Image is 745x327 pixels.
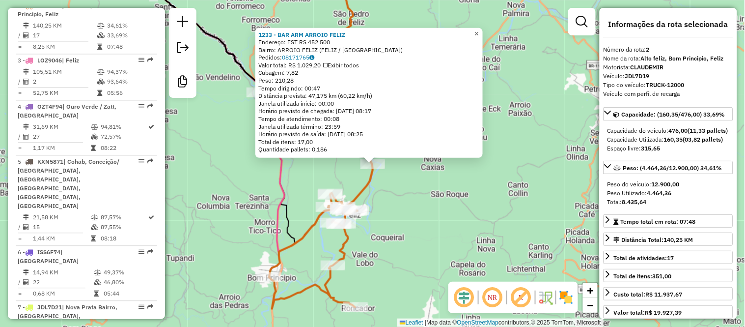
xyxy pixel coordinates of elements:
[647,189,672,197] strong: 4.464,36
[103,268,153,278] td: 49,37%
[646,291,683,298] strong: R$ 11.937,67
[138,304,144,310] em: Opções
[258,138,480,146] div: Total de itens: 17,00
[103,289,153,299] td: 05:44
[149,124,155,130] i: Rota otimizada
[32,31,97,41] td: 17
[604,287,733,300] a: Custo total:R$ 11.937,67
[18,89,23,98] td: =
[587,284,594,297] span: +
[258,30,345,38] a: 1233 - BAR ARM ARROIO FELIZ
[32,268,93,278] td: 14,94 KM
[18,103,116,119] span: 4 -
[653,272,672,280] strong: 351,00
[631,63,664,71] strong: CLAUDEMIR
[614,236,693,244] div: Distância Total:
[23,225,29,231] i: Total de Atividades
[32,42,97,52] td: 8,25 KM
[622,198,647,206] strong: 8.435,64
[23,124,29,130] i: Distância Total
[604,72,733,81] div: Veículo:
[604,214,733,228] a: Tempo total em rota: 07:48
[100,234,148,244] td: 08:18
[607,126,729,135] div: Capacidade do veículo:
[452,286,476,309] span: Ocultar deslocamento
[397,319,604,327] div: Map data © contributors,© 2025 TomTom, Microsoft
[538,290,553,305] img: Fluxo de ruas
[607,189,729,198] div: Peso Utilizado:
[558,290,574,305] img: Exibir/Ocultar setores
[614,290,683,299] div: Custo total:
[18,223,23,233] td: /
[100,223,148,233] td: 87,55%
[37,103,62,111] span: OZT4F94
[614,308,682,317] div: Valor total:
[32,67,97,77] td: 105,51 KM
[623,164,722,172] span: Peso: (4.464,36/12.900,00) 34,61%
[258,146,480,153] div: Quantidade pallets: 0,186
[107,77,153,87] td: 93,64%
[282,54,314,61] a: 08171765
[32,122,90,132] td: 31,69 KM
[32,89,97,98] td: 52,75 KM
[621,218,696,225] span: Tempo total em rota: 07:48
[32,144,90,153] td: 1,17 KM
[32,21,97,31] td: 140,25 KM
[97,23,105,29] i: % de utilização do peso
[604,107,733,120] a: Capacidade: (160,35/476,00) 33,69%
[258,123,480,131] div: Janela utilizada término: 23:59
[23,134,29,140] i: Total de Atividades
[258,107,480,115] div: Horário previsto de chegada: [DATE] 08:17
[18,132,23,142] td: /
[604,45,733,54] div: Número da rota:
[474,29,479,37] span: ×
[641,55,724,62] strong: Alto feliz, Bom Principio, Feliz
[91,225,98,231] i: % de utilização da cubagem
[97,33,105,39] i: % de utilização da cubagem
[604,269,733,282] a: Total de itens:351,00
[97,90,102,96] i: Tempo total em rota
[18,249,79,265] span: 6 -
[97,69,105,75] i: % de utilização do peso
[37,57,62,64] span: LOZ9046
[138,249,144,255] em: Opções
[32,234,90,244] td: 1,44 KM
[604,54,733,63] div: Nome da rota:
[583,298,598,313] a: Zoom out
[32,132,90,142] td: 27
[23,215,29,221] i: Distância Total
[607,135,729,144] div: Capacidade Utilizada:
[309,55,314,60] i: Observações
[669,127,688,134] strong: 476,00
[604,81,733,89] div: Tipo do veículo:
[604,122,733,157] div: Capacidade: (160,35/476,00) 33,69%
[23,270,29,276] i: Distância Total
[94,270,101,276] i: % de utilização do peso
[100,122,148,132] td: 94,81%
[32,278,93,288] td: 22
[18,278,23,288] td: /
[23,280,29,286] i: Total de Atividades
[509,286,533,309] span: Exibir rótulo
[147,104,153,110] em: Rota exportada
[94,291,99,297] i: Tempo total em rota
[91,236,96,242] i: Tempo total em rota
[604,251,733,264] a: Total de atividades:17
[18,103,116,119] span: | Ouro Verde / Zatt, [GEOGRAPHIC_DATA]
[614,254,674,262] span: Total de atividades:
[471,28,483,39] a: Close popup
[664,136,683,143] strong: 160,35
[258,92,480,100] div: Distância prevista: 47,175 km (60,22 km/h)
[646,81,685,89] strong: TRUCK-12000
[258,30,480,153] div: Tempo de atendimento: 00:08
[62,57,79,64] span: | Feliz
[138,104,144,110] em: Opções
[683,136,723,143] strong: (03,82 pallets)
[400,319,423,326] a: Leaflet
[664,236,693,243] span: 140,25 KM
[18,42,23,52] td: =
[91,134,98,140] i: % de utilização da cubagem
[147,58,153,63] em: Rota exportada
[622,111,725,118] span: Capacidade: (160,35/476,00) 33,69%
